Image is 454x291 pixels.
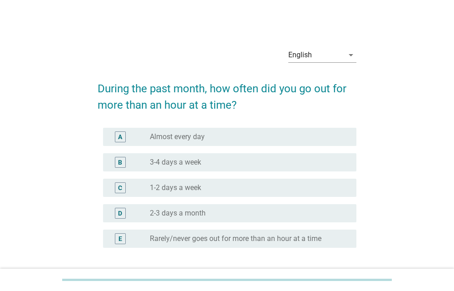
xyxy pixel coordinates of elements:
[150,209,206,218] label: 2-3 days a month
[118,208,122,218] div: D
[118,183,122,192] div: C
[150,234,321,243] label: Rarely/never goes out for more than an hour at a time
[98,71,357,113] h2: During the past month, how often did you go out for more than an hour at a time?
[150,183,201,192] label: 1-2 days a week
[118,157,122,167] div: B
[118,132,122,141] div: A
[345,50,356,60] i: arrow_drop_down
[150,158,201,167] label: 3-4 days a week
[150,132,205,141] label: Almost every day
[118,234,122,243] div: E
[288,51,312,59] div: English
